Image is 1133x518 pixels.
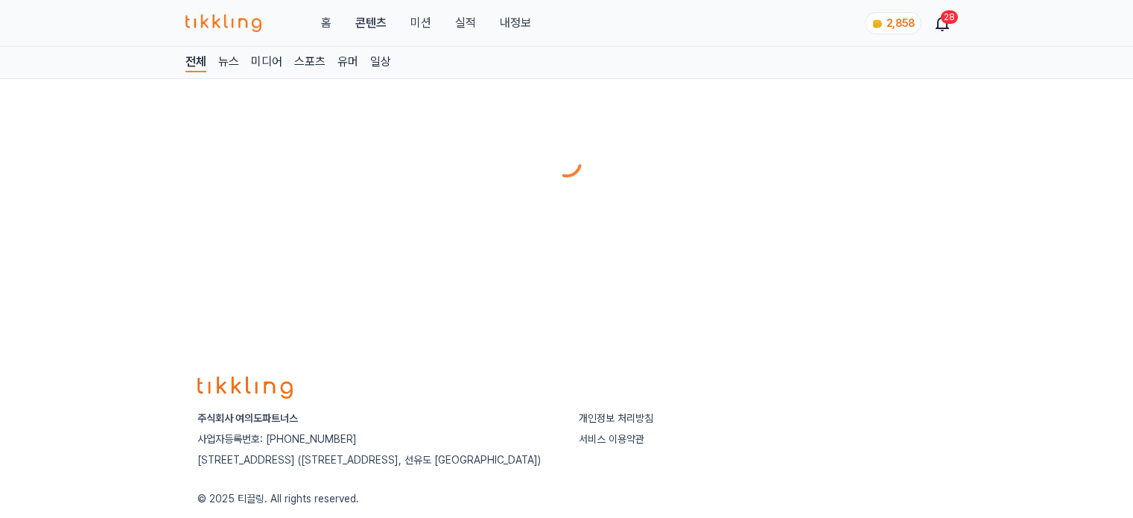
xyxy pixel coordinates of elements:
[455,14,476,32] a: 실적
[185,14,262,32] img: 티끌링
[936,14,948,32] a: 28
[579,433,644,445] a: 서비스 이용약관
[865,12,918,34] a: coin 2,858
[355,14,387,32] a: 콘텐츠
[197,491,936,506] p: © 2025 티끌링. All rights reserved.
[197,376,293,399] img: logo
[337,53,358,72] a: 유머
[886,17,915,29] span: 2,858
[197,432,555,446] p: 사업자등록번호: [PHONE_NUMBER]
[370,53,391,72] a: 일상
[197,452,555,467] p: [STREET_ADDRESS] ([STREET_ADDRESS], 선유도 [GEOGRAPHIC_DATA])
[410,14,431,32] button: 미션
[941,10,958,24] div: 28
[321,14,331,32] a: 홈
[251,53,282,72] a: 미디어
[500,14,531,32] a: 내정보
[294,53,326,72] a: 스포츠
[872,18,883,30] img: coin
[197,411,555,426] p: 주식회사 여의도파트너스
[579,412,653,424] a: 개인정보 처리방침
[218,53,239,72] a: 뉴스
[185,53,206,72] a: 전체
